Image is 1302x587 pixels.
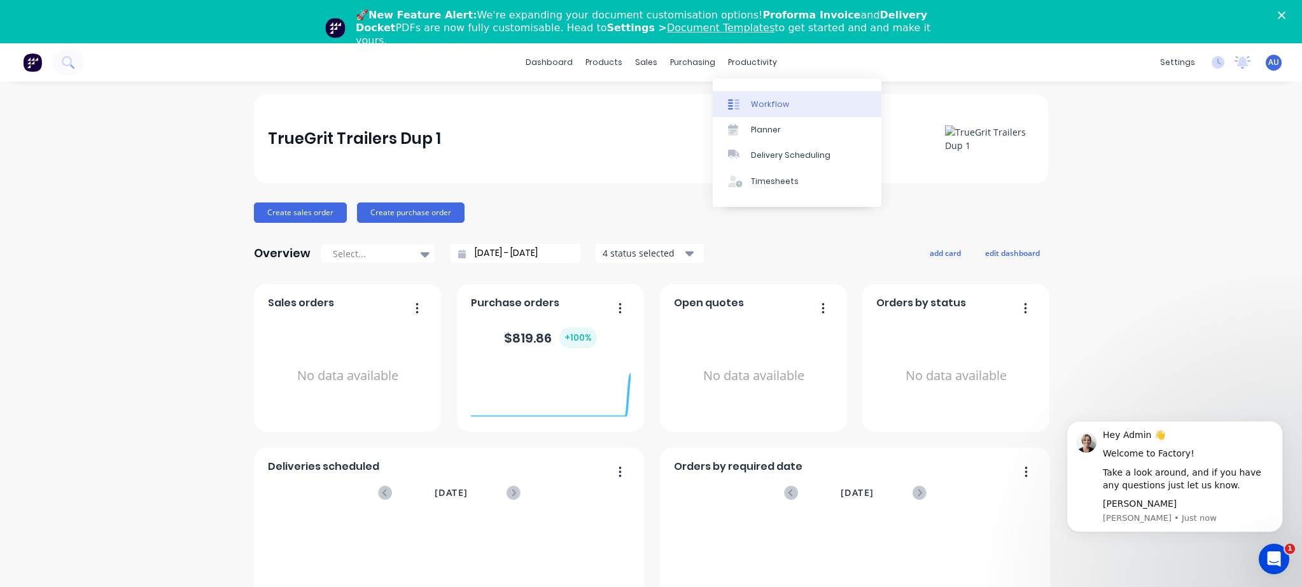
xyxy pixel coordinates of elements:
div: productivity [722,53,783,72]
div: Overview [254,241,311,266]
iframe: Intercom live chat [1259,544,1289,574]
span: Purchase orders [471,295,559,311]
span: Orders by status [876,295,966,311]
b: New Feature Alert: [368,9,477,21]
span: AU [1268,57,1279,68]
span: Sales orders [268,295,334,311]
div: settings [1154,53,1201,72]
a: Document Templates [667,22,774,34]
a: dashboard [519,53,579,72]
img: Profile image for Team [325,18,346,38]
img: Factory [23,53,42,72]
div: Close [1278,11,1291,19]
div: + 100 % [559,327,597,348]
div: No data available [268,316,428,436]
div: No data available [876,316,1036,436]
a: Planner [713,117,881,143]
span: Orders by required date [674,459,802,474]
div: Timesheets [751,176,799,187]
div: TrueGrit Trailers Dup 1 [268,126,441,152]
div: No data available [674,316,834,436]
button: edit dashboard [977,244,1048,261]
div: 4 status selected [603,246,683,260]
span: Open quotes [674,295,744,311]
b: Delivery Docket [356,9,927,34]
a: Delivery Scheduling [713,143,881,168]
div: products [579,53,629,72]
button: add card [921,244,969,261]
img: TrueGrit Trailers Dup 1 [945,125,1034,152]
a: Timesheets [713,169,881,194]
iframe: Intercom notifications message [1047,402,1302,553]
span: [DATE] [435,486,468,500]
span: [DATE] [841,486,874,500]
div: Delivery Scheduling [751,150,830,161]
b: Settings > [606,22,774,34]
div: $ 819.86 [504,327,597,348]
button: 4 status selected [596,244,704,263]
div: Planner [751,124,781,136]
span: 1 [1285,544,1295,554]
div: purchasing [664,53,722,72]
b: Proforma Invoice [762,9,860,21]
div: 🚀 We're expanding your document customisation options! and PDFs are now fully customisable. Head ... [356,9,956,47]
button: Create purchase order [357,202,465,223]
div: sales [629,53,664,72]
div: Workflow [751,99,789,110]
span: Deliveries scheduled [268,459,379,474]
button: Create sales order [254,202,347,223]
a: Workflow [713,91,881,117]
